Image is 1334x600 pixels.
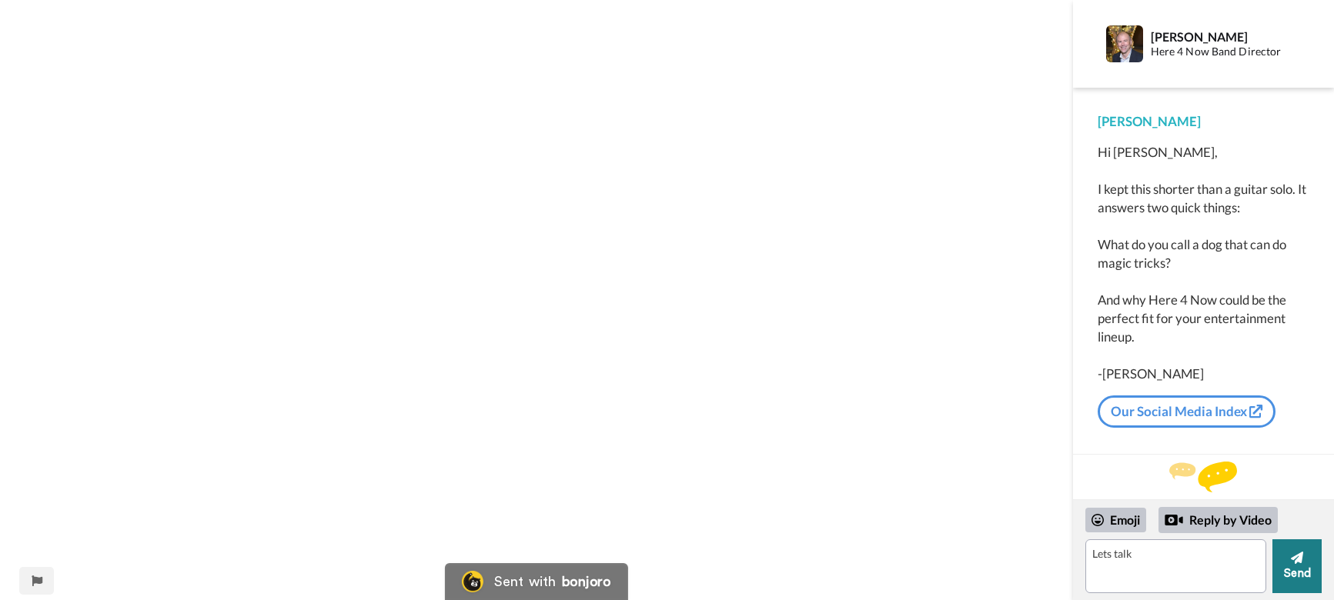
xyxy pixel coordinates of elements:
a: Our Social Media Index [1098,395,1275,428]
div: Reply by Video [1158,507,1278,533]
button: Send [1272,539,1322,593]
div: Sent with [494,575,556,588]
a: Bonjoro LogoSent withbonjoro [445,563,628,600]
textarea: Lets talk [1085,539,1266,593]
div: Hi [PERSON_NAME], I kept this shorter than a guitar solo. It answers two quick things: What do yo... [1098,143,1309,383]
div: [PERSON_NAME] [1151,29,1292,44]
div: [PERSON_NAME] [1098,112,1309,131]
img: message.svg [1169,462,1237,492]
img: Profile Image [1106,25,1143,62]
div: Send [PERSON_NAME] a reply. [1094,482,1313,498]
div: Here 4 Now Band Director [1151,45,1292,58]
iframe: Dance & Disco Compilation Demo [263,269,810,577]
div: Reply by Video [1165,511,1183,529]
div: bonjoro [562,575,611,588]
div: Emoji [1085,508,1146,532]
img: Bonjoro Logo [462,571,483,592]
